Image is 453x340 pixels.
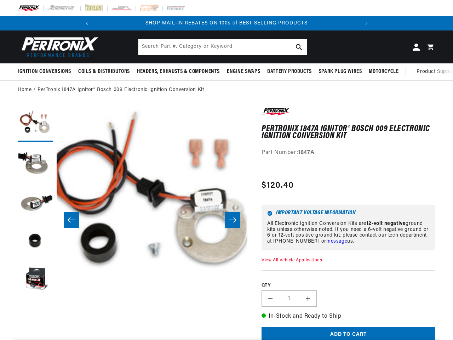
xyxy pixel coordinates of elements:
[262,258,322,262] a: View All Vehicle Applications
[64,212,79,228] button: Slide left
[133,63,223,80] summary: Headers, Exhausts & Components
[291,39,307,55] button: Search Part #, Category or Keyword
[262,283,435,289] label: QTY
[18,107,247,333] media-gallery: Gallery Viewer
[18,262,53,298] button: Load image 5 in gallery view
[262,125,435,140] h1: PerTronix 1847A Ignitor® Bosch 009 Electronic Ignition Conversion Kit
[145,21,308,26] a: SHOP MAIL-IN REBATES ON 100s of BEST SELLING PRODUCTS
[225,212,240,228] button: Slide right
[264,63,315,80] summary: Battery Products
[315,63,366,80] summary: Spark Plug Wires
[262,179,294,192] span: $120.40
[359,16,373,30] button: Translation missing: en.sections.announcements.next_announcement
[137,68,220,75] span: Headers, Exhausts & Components
[369,68,398,75] span: Motorcycle
[18,86,31,94] a: Home
[18,146,53,181] button: Load image 2 in gallery view
[18,63,75,80] summary: Ignition Conversions
[75,63,133,80] summary: Coils & Distributors
[267,211,430,216] h6: Important Voltage Information
[138,39,307,55] input: Search Part #, Category or Keyword
[262,312,435,321] p: In-Stock and Ready to Ship
[267,221,430,245] p: All Electronic Ignition Conversion Kits are ground kits unless otherwise noted. If you need a 6-v...
[80,16,94,30] button: Translation missing: en.sections.announcements.previous_announcement
[18,35,99,59] img: Pertronix
[262,148,435,158] div: Part Number:
[365,63,402,80] summary: Motorcycle
[319,68,362,75] span: Spark Plug Wires
[298,150,314,155] strong: 1847A
[223,63,264,80] summary: Engine Swaps
[18,86,435,94] nav: breadcrumbs
[18,68,71,75] span: Ignition Conversions
[18,223,53,259] button: Load image 4 in gallery view
[267,68,312,75] span: Battery Products
[38,86,204,94] a: PerTronix 1847A Ignitor® Bosch 009 Electronic Ignition Conversion Kit
[326,239,347,244] a: message
[227,68,260,75] span: Engine Swaps
[78,68,130,75] span: Coils & Distributors
[18,185,53,220] button: Load image 3 in gallery view
[18,107,53,142] button: Load image 1 in gallery view
[94,19,359,27] div: Announcement
[94,19,359,27] div: 1 of 2
[366,221,406,226] strong: 12-volt negative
